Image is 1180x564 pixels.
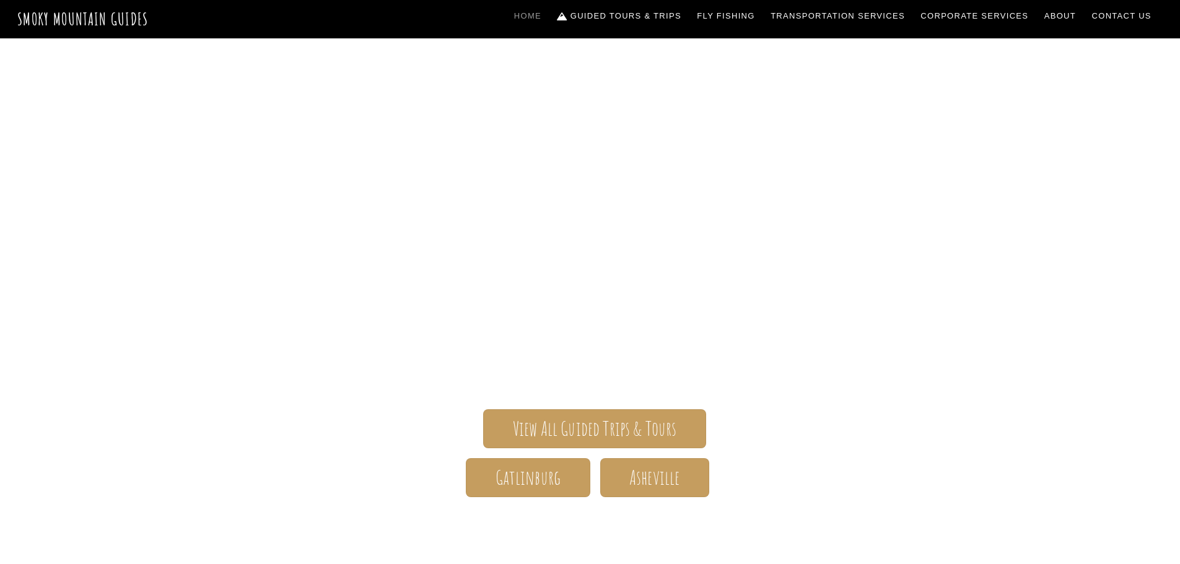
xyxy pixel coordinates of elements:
h1: Your adventure starts here. [231,517,950,547]
span: View All Guided Trips & Tours [513,422,677,435]
span: Asheville [629,471,680,484]
a: Guided Tours & Trips [553,3,686,29]
a: Gatlinburg [466,458,590,497]
span: Gatlinburg [496,471,561,484]
a: Contact Us [1087,3,1156,29]
span: The ONLY one-stop, full Service Guide Company for the Gatlinburg and [GEOGRAPHIC_DATA] side of th... [231,277,950,372]
a: View All Guided Trips & Tours [483,409,706,448]
span: Smoky Mountain Guides [231,215,950,277]
a: Fly Fishing [693,3,760,29]
a: Transportation Services [766,3,909,29]
a: Asheville [600,458,709,497]
a: Home [509,3,546,29]
a: About [1039,3,1081,29]
a: Corporate Services [916,3,1034,29]
a: Smoky Mountain Guides [17,9,149,29]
